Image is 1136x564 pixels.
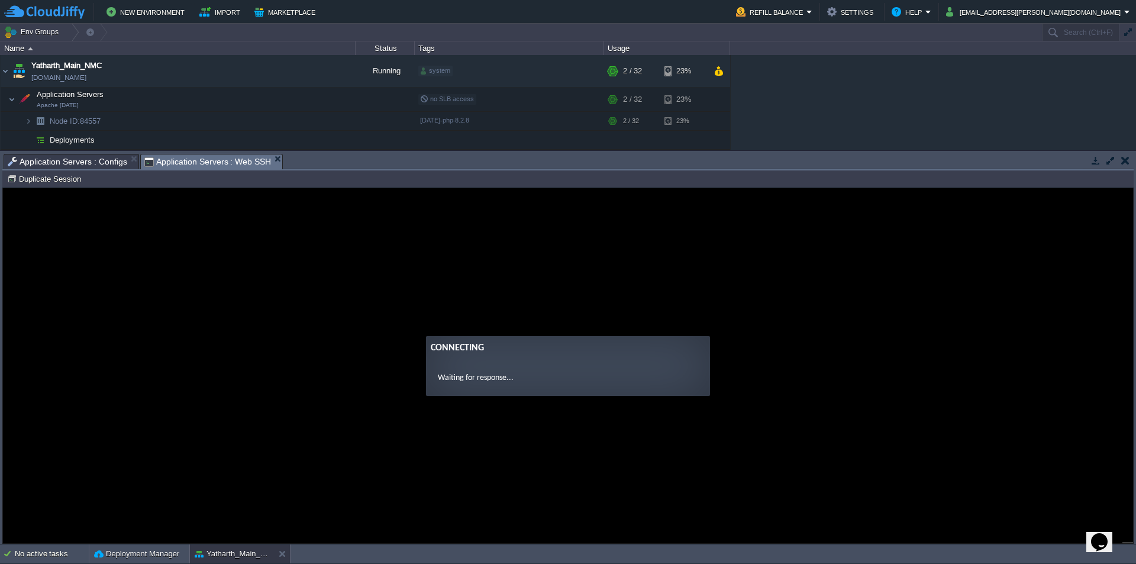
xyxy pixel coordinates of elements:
img: AMDAwAAAACH5BAEAAAAALAAAAAABAAEAAAICRAEAOw== [28,47,33,50]
div: 23% [664,55,703,87]
button: Help [892,5,925,19]
span: 84557 [49,116,102,126]
img: AMDAwAAAACH5BAEAAAAALAAAAAABAAEAAAICRAEAOw== [25,112,32,130]
img: CloudJiffy [4,5,85,20]
button: Env Groups [4,24,63,40]
div: Usage [605,41,730,55]
span: Node ID: [50,117,80,125]
button: Yatharth_Main_NMC [195,548,269,560]
p: Waiting for response... [435,183,695,196]
span: Apache [DATE] [37,102,79,109]
div: Connecting [428,153,702,167]
img: AMDAwAAAACH5BAEAAAAALAAAAAABAAEAAAICRAEAOw== [8,88,15,111]
div: Running [356,55,415,87]
a: [DOMAIN_NAME] [31,72,86,83]
iframe: chat widget [1086,517,1124,552]
span: Application Servers : Configs [8,154,127,169]
a: Node ID:84557 [49,116,102,126]
button: Settings [827,5,877,19]
img: AMDAwAAAACH5BAEAAAAALAAAAAABAAEAAAICRAEAOw== [11,55,27,87]
img: AMDAwAAAACH5BAEAAAAALAAAAAABAAEAAAICRAEAOw== [32,112,49,130]
button: Refill Balance [736,5,806,19]
div: Name [1,41,355,55]
img: AMDAwAAAACH5BAEAAAAALAAAAAABAAEAAAICRAEAOw== [16,88,33,111]
img: AMDAwAAAACH5BAEAAAAALAAAAAABAAEAAAICRAEAOw== [32,131,49,149]
div: Tags [415,41,603,55]
div: 2 / 32 [623,55,642,87]
span: [DATE]-php-8.2.8 [420,117,469,124]
img: AMDAwAAAACH5BAEAAAAALAAAAAABAAEAAAICRAEAOw== [25,131,32,149]
div: 2 / 32 [623,112,639,130]
button: Duplicate Session [7,173,85,184]
div: Status [356,41,414,55]
span: no SLB access [420,95,474,102]
button: [EMAIL_ADDRESS][PERSON_NAME][DOMAIN_NAME] [946,5,1124,19]
div: 23% [664,88,703,111]
img: AMDAwAAAACH5BAEAAAAALAAAAAABAAEAAAICRAEAOw== [1,55,10,87]
a: Deployments [49,135,96,145]
span: Application Servers : Web SSH [144,154,272,169]
span: Application Servers [35,89,105,99]
a: Application ServersApache [DATE] [35,90,105,99]
button: Deployment Manager [94,548,179,560]
a: Yatharth_Main_NMC [31,60,102,72]
div: 2 / 32 [623,88,642,111]
button: Marketplace [254,5,319,19]
button: New Environment [106,5,188,19]
div: system [418,66,453,76]
div: No active tasks [15,544,89,563]
button: Import [199,5,244,19]
div: 23% [664,112,703,130]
